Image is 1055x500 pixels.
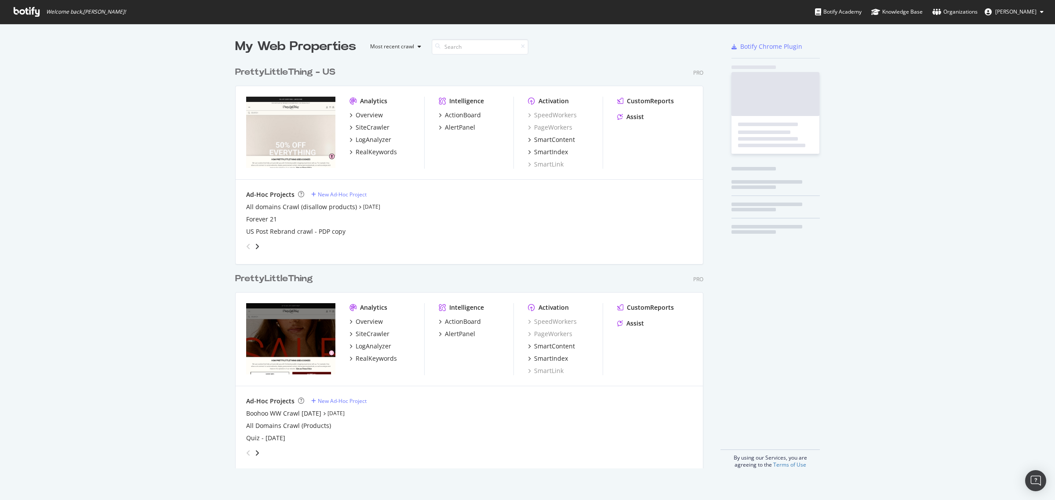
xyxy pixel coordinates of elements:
a: Terms of Use [773,461,806,468]
div: AlertPanel [445,330,475,338]
div: RealKeywords [356,354,397,363]
a: AlertPanel [439,123,475,132]
div: Botify Chrome Plugin [740,42,802,51]
div: Activation [538,303,569,312]
a: CustomReports [617,303,674,312]
div: SmartIndex [534,354,568,363]
div: Knowledge Base [871,7,923,16]
a: ActionBoard [439,317,481,326]
a: RealKeywords [349,354,397,363]
div: SmartContent [534,342,575,351]
div: grid [235,55,710,468]
div: Overview [356,317,383,326]
a: SmartContent [528,135,575,144]
div: Pro [693,69,703,76]
div: SmartIndex [534,148,568,156]
a: Overview [349,317,383,326]
a: PageWorkers [528,330,572,338]
a: All domains Crawl (disallow products) [246,203,357,211]
div: Intelligence [449,303,484,312]
span: Martha Williams [995,8,1037,15]
img: Prettylittlething.com [246,303,335,374]
a: Forever 21 [246,215,277,224]
a: RealKeywords [349,148,397,156]
div: Ad-Hoc Projects [246,397,295,406]
a: [DATE] [327,409,345,417]
button: Most recent crawl [363,40,425,54]
button: [PERSON_NAME] [978,5,1051,19]
div: My Web Properties [235,38,356,55]
div: ActionBoard [445,111,481,120]
div: By using our Services, you are agreeing to the [720,449,820,468]
div: angle-right [254,449,260,457]
a: New Ad-Hoc Project [311,191,367,198]
a: CustomReports [617,97,674,105]
div: angle-right [254,242,260,251]
div: CustomReports [627,303,674,312]
div: angle-left [243,239,254,254]
a: LogAnalyzer [349,135,391,144]
div: angle-left [243,446,254,460]
a: Assist [617,112,644,121]
div: LogAnalyzer [356,135,391,144]
div: PrettyLittleThing - US [235,66,335,79]
input: Search [432,39,528,54]
a: SmartIndex [528,148,568,156]
div: SiteCrawler [356,123,389,132]
div: RealKeywords [356,148,397,156]
div: Assist [626,319,644,328]
img: prettylittlething.us [246,97,335,168]
a: SmartLink [528,160,564,169]
a: SmartLink [528,366,564,375]
a: Overview [349,111,383,120]
div: Analytics [360,303,387,312]
div: Intelligence [449,97,484,105]
div: Ad-Hoc Projects [246,190,295,199]
a: US Post Rebrand crawl - PDP copy [246,227,346,236]
div: New Ad-Hoc Project [318,191,367,198]
a: AlertPanel [439,330,475,338]
div: Pro [693,275,703,283]
a: Botify Chrome Plugin [731,42,802,51]
a: PageWorkers [528,123,572,132]
div: SmartContent [534,135,575,144]
a: Quiz - [DATE] [246,434,285,442]
a: PrettyLittleThing [235,272,316,285]
div: ActionBoard [445,317,481,326]
div: Botify Academy [815,7,862,16]
a: Assist [617,319,644,328]
div: PrettyLittleThing [235,272,313,285]
a: New Ad-Hoc Project [311,397,367,405]
div: Analytics [360,97,387,105]
a: SpeedWorkers [528,111,577,120]
div: CustomReports [627,97,674,105]
div: Most recent crawl [370,44,414,49]
a: SmartIndex [528,354,568,363]
div: All Domains Crawl (Products) [246,421,331,430]
span: Welcome back, [PERSON_NAME] ! [46,8,126,15]
a: LogAnalyzer [349,342,391,351]
div: Assist [626,112,644,121]
div: Organizations [932,7,978,16]
a: ActionBoard [439,111,481,120]
div: New Ad-Hoc Project [318,397,367,405]
a: SmartContent [528,342,575,351]
div: AlertPanel [445,123,475,132]
a: SpeedWorkers [528,317,577,326]
div: Activation [538,97,569,105]
div: Overview [356,111,383,120]
div: LogAnalyzer [356,342,391,351]
a: SiteCrawler [349,123,389,132]
a: Boohoo WW Crawl [DATE] [246,409,321,418]
a: SiteCrawler [349,330,389,338]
